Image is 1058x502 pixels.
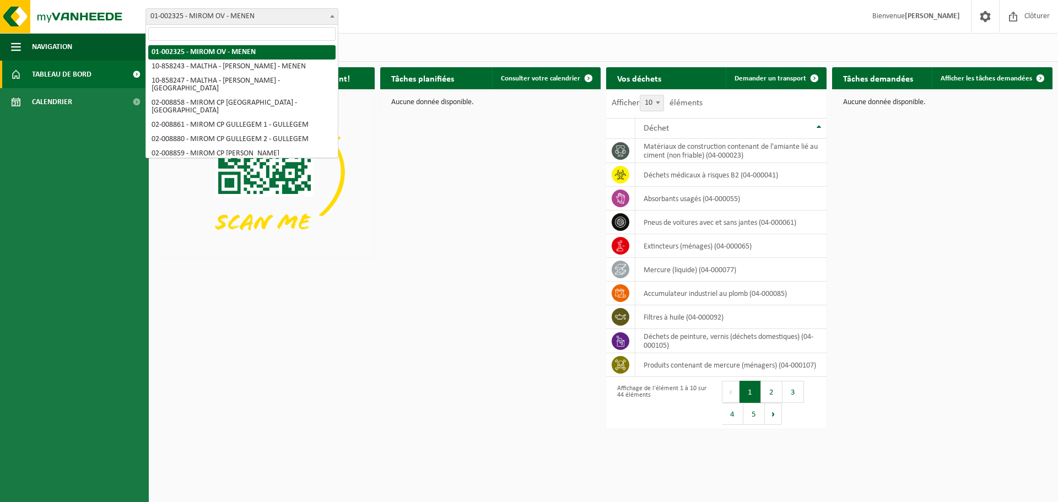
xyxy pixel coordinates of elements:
[148,147,336,161] li: 02-008859 - MIROM CP [PERSON_NAME]
[32,88,72,116] span: Calendrier
[635,305,827,329] td: filtres à huile (04-000092)
[146,9,338,24] span: 01-002325 - MIROM OV - MENEN
[148,132,336,147] li: 02-008880 - MIROM CP GULLEGEM 2 - GULLEGEM
[612,380,711,426] div: Affichage de l'élément 1 à 10 sur 44 éléments
[635,234,827,258] td: extincteurs (ménages) (04-000065)
[743,403,765,425] button: 5
[761,381,782,403] button: 2
[635,329,827,353] td: déchets de peinture, vernis (déchets domestiques) (04-000105)
[635,282,827,305] td: accumulateur industriel au plomb (04-000085)
[644,124,669,133] span: Déchet
[932,67,1051,89] a: Afficher les tâches demandées
[640,95,664,111] span: 10
[722,403,743,425] button: 4
[606,67,672,89] h2: Vos déchets
[635,353,827,377] td: produits contenant de mercure (ménagers) (04-000107)
[905,12,960,20] strong: [PERSON_NAME]
[612,99,703,107] label: Afficher éléments
[739,381,761,403] button: 1
[391,99,590,106] p: Aucune donnée disponible.
[148,118,336,132] li: 02-008861 - MIROM CP GULLEGEM 1 - GULLEGEM
[148,74,336,96] li: 10-858247 - MALTHA - [PERSON_NAME] - [GEOGRAPHIC_DATA]
[492,67,600,89] a: Consulter votre calendrier
[635,163,827,187] td: déchets médicaux à risques B2 (04-000041)
[843,99,1041,106] p: Aucune donnée disponible.
[635,210,827,234] td: pneus de voitures avec et sans jantes (04-000061)
[635,187,827,210] td: absorbants usagés (04-000055)
[782,381,804,403] button: 3
[635,139,827,163] td: matériaux de construction contenant de l'amiante lié au ciment (non friable) (04-000023)
[380,67,465,89] h2: Tâches planifiées
[640,95,663,111] span: 10
[832,67,924,89] h2: Tâches demandées
[501,75,580,82] span: Consulter votre calendrier
[941,75,1032,82] span: Afficher les tâches demandées
[635,258,827,282] td: mercure (liquide) (04-000077)
[148,45,336,60] li: 01-002325 - MIROM OV - MENEN
[32,33,72,61] span: Navigation
[722,381,739,403] button: Previous
[726,67,825,89] a: Demander un transport
[148,60,336,74] li: 10-858243 - MALTHA - [PERSON_NAME] - MENEN
[148,96,336,118] li: 02-008858 - MIROM CP [GEOGRAPHIC_DATA] - [GEOGRAPHIC_DATA]
[145,8,338,25] span: 01-002325 - MIROM OV - MENEN
[32,61,91,88] span: Tableau de bord
[735,75,806,82] span: Demander un transport
[765,403,782,425] button: Next
[154,89,375,255] img: Download de VHEPlus App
